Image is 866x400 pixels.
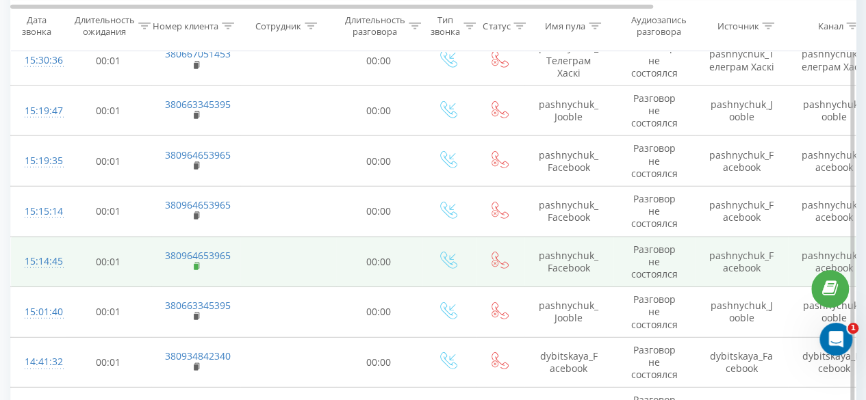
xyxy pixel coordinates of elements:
[153,20,218,31] div: Номер клиента
[66,237,151,287] td: 00:01
[336,337,422,388] td: 00:00
[524,337,613,388] td: dybitskaya_Facebook
[75,14,135,38] div: Длительность ожидания
[25,198,52,225] div: 15:15:14
[631,142,678,179] span: Разговор не состоялся
[524,136,613,187] td: pashnychuk_Facebook
[336,36,422,86] td: 00:00
[524,237,613,287] td: pashnychuk_Facebook
[336,287,422,338] td: 00:00
[524,36,613,86] td: pashnychuk_Телеграм Хаскі
[696,136,788,187] td: pashnychuk_Facebook
[165,198,231,211] a: 380964653965
[631,92,678,129] span: Разговор не состоялся
[66,85,151,136] td: 00:01
[545,20,585,31] div: Имя пула
[483,20,510,31] div: Статус
[631,343,678,381] span: Разговор не состоялся
[625,14,691,38] div: Аудиозапись разговора
[336,237,422,287] td: 00:00
[631,243,678,280] span: Разговор не состоялся
[165,299,231,312] a: 380663345395
[165,47,231,60] a: 380667051453
[696,337,788,388] td: dybitskaya_Facebook
[25,47,52,74] div: 15:30:36
[696,287,788,338] td: pashnychuk_Jooble
[336,187,422,237] td: 00:00
[165,249,231,262] a: 380964653965
[431,14,460,38] div: Тип звонка
[345,14,405,38] div: Длительность разговора
[165,349,231,362] a: 380934842340
[817,20,843,31] div: Канал
[696,237,788,287] td: pashnychuk_Facebook
[11,14,62,38] div: Дата звонка
[336,85,422,136] td: 00:00
[25,148,52,174] div: 15:19:35
[255,20,301,31] div: Сотрудник
[165,148,231,161] a: 380964653965
[524,187,613,237] td: pashnychuk_Facebook
[696,187,788,237] td: pashnychuk_Facebook
[819,323,852,356] iframe: Intercom live chat
[66,337,151,388] td: 00:01
[25,299,52,325] div: 15:01:40
[717,20,759,31] div: Источник
[25,98,52,124] div: 15:19:47
[631,192,678,230] span: Разговор не состоялся
[696,85,788,136] td: pashnychuk_Jooble
[336,136,422,187] td: 00:00
[848,323,858,334] span: 1
[524,85,613,136] td: pashnychuk_Jooble
[524,287,613,338] td: pashnychuk_Jooble
[165,98,231,111] a: 380663345395
[66,136,151,187] td: 00:01
[696,36,788,86] td: pashnychuk_Телеграм Хаскі
[631,41,678,79] span: Разговор не состоялся
[66,36,151,86] td: 00:01
[631,293,678,330] span: Разговор не состоялся
[25,349,52,375] div: 14:41:32
[66,187,151,237] td: 00:01
[25,248,52,275] div: 15:14:45
[66,287,151,338] td: 00:01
